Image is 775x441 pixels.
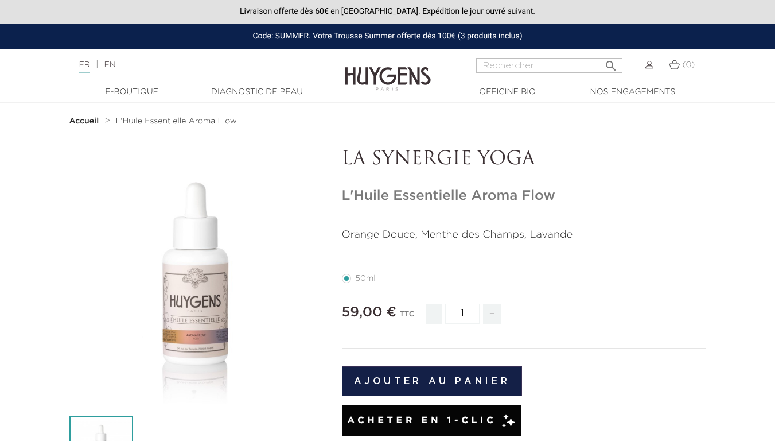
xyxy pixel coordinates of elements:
[445,304,480,324] input: Quantité
[601,55,621,70] button: 
[342,227,706,243] p: Orange Douce, Menthe des Champs, Lavande
[604,56,618,69] i: 
[476,58,622,73] input: Rechercher
[342,149,706,171] p: LA SYNERGIE YOGA
[116,117,237,126] a: L'Huile Essentielle Aroma Flow
[342,305,397,319] span: 59,00 €
[116,117,237,125] span: L'Huile Essentielle Aroma Flow
[426,304,442,324] span: -
[682,61,695,69] span: (0)
[342,188,706,204] h1: L'Huile Essentielle Aroma Flow
[79,61,90,73] a: FR
[483,304,501,324] span: +
[345,48,431,92] img: Huygens
[575,86,690,98] a: Nos engagements
[399,302,414,333] div: TTC
[200,86,314,98] a: Diagnostic de peau
[69,117,102,126] a: Accueil
[342,274,390,283] label: 50ml
[69,117,99,125] strong: Accueil
[104,61,115,69] a: EN
[450,86,565,98] a: Officine Bio
[75,86,189,98] a: E-Boutique
[342,366,523,396] button: Ajouter au panier
[73,58,314,72] div: |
